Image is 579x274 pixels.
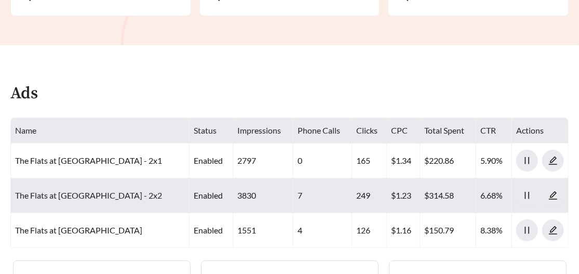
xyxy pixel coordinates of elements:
span: edit [543,156,563,165]
span: edit [543,191,563,200]
a: edit [542,190,564,200]
th: Clicks [352,118,387,143]
span: enabled [194,155,223,165]
button: pause [516,219,538,241]
td: 6.68% [476,178,512,213]
th: Impressions [233,118,293,143]
span: enabled [194,190,223,200]
th: Actions [512,118,569,143]
span: enabled [194,225,223,235]
h4: Ads [10,85,38,103]
a: The Flats at [GEOGRAPHIC_DATA] - 2x1 [15,155,162,165]
td: $220.86 [420,143,476,178]
td: 1551 [233,213,293,248]
a: The Flats at [GEOGRAPHIC_DATA] - 2x2 [15,190,162,200]
th: Phone Calls [293,118,353,143]
td: $314.58 [420,178,476,213]
button: edit [542,150,564,172]
td: 126 [352,213,387,248]
span: edit [543,226,563,235]
td: 8.38% [476,213,512,248]
td: $1.34 [387,143,420,178]
a: The Flats at [GEOGRAPHIC_DATA] [15,225,142,235]
button: pause [516,185,538,206]
td: 3830 [233,178,293,213]
span: pause [517,226,537,235]
td: $150.79 [420,213,476,248]
td: 249 [352,178,387,213]
button: edit [542,219,564,241]
th: Total Spent [420,118,476,143]
span: CTR [480,125,496,135]
th: Status [190,118,233,143]
button: pause [516,150,538,172]
td: 7 [293,178,353,213]
td: 2797 [233,143,293,178]
td: 0 [293,143,353,178]
td: 4 [293,213,353,248]
span: CPC [391,125,408,135]
td: 165 [352,143,387,178]
span: pause [517,191,537,200]
td: 5.90% [476,143,512,178]
a: edit [542,225,564,235]
td: $1.23 [387,178,420,213]
button: edit [542,185,564,206]
span: pause [517,156,537,165]
td: $1.16 [387,213,420,248]
th: Name [11,118,190,143]
a: edit [542,155,564,165]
